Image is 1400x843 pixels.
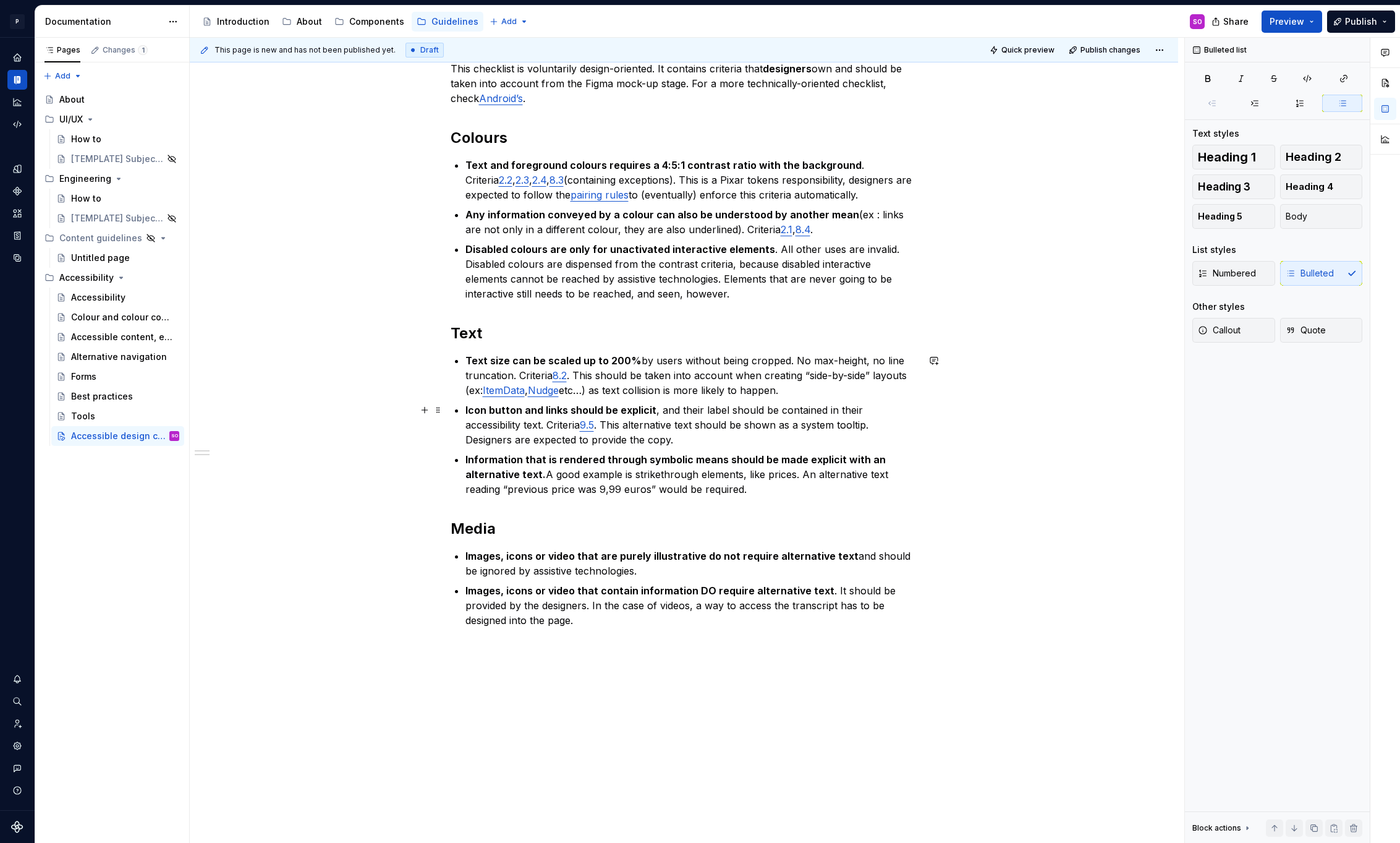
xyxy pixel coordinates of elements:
[214,45,396,55] span: This page is new and has not been published yet.
[412,12,483,32] a: Guidelines
[465,158,918,202] p: . Criteria , , , (containing exceptions). This is a Pixar tokens responsibility, designers are ex...
[7,203,27,223] a: Assets
[2,8,32,35] button: P
[1001,45,1054,55] span: Quick preview
[59,113,83,126] div: UI/UX
[40,228,184,248] div: Content guidelines
[553,369,567,382] a: 8.2
[55,71,70,81] span: Add
[1262,11,1322,33] button: Preview
[465,243,775,255] strong: Disabled colours are only for unactivated interactive elements
[51,129,184,149] a: How to
[1205,11,1257,33] button: Share
[51,149,184,169] a: [TEMPLATE] Subject of the debate
[1192,174,1275,199] button: Heading 3
[51,189,184,208] a: How to
[465,208,859,221] strong: Any information conveyed by a colour can also be understood by another mean
[71,331,173,343] div: Accessible content, expected roles
[465,242,918,301] p: . All other uses are invalid. Disabled colours are dispensed from the contrast criteria, because ...
[1193,17,1202,27] div: SO
[7,159,27,179] a: Design tokens
[1080,45,1140,55] span: Publish changes
[1286,324,1326,336] span: Quote
[71,370,96,383] div: Forms
[329,12,409,32] a: Components
[277,12,327,32] a: About
[7,669,27,689] button: Notifications
[11,821,23,833] svg: Supernova Logo
[465,353,918,398] p: by users without being cropped. No max-height, no line truncation. Criteria . This should be take...
[40,268,184,288] div: Accessibility
[7,758,27,778] button: Contact support
[549,174,564,186] a: 8.3
[465,452,918,497] p: A good example is strikethrough elements, like prices. An alternative text reading “previous pric...
[499,174,512,186] a: 2.2
[71,291,125,304] div: Accessibility
[7,226,27,246] a: Storybook stories
[7,736,27,756] a: Settings
[349,15,404,28] div: Components
[465,159,862,171] strong: Text and foreground colours requires a 4:5:1 contrast ratio with the background
[1223,15,1249,28] span: Share
[59,93,85,106] div: About
[40,90,184,446] div: Page tree
[1198,181,1250,193] span: Heading 3
[7,248,27,268] div: Data sources
[465,207,918,237] p: (ex : links are not only in a different colour, they are also underlined). Criteria , .
[7,70,27,90] a: Documentation
[1192,204,1275,229] button: Heading 5
[7,114,27,134] a: Code automation
[1286,151,1341,163] span: Heading 2
[1198,210,1242,223] span: Heading 5
[465,584,834,597] strong: Images, icons or video that contain information DO require alternative text
[571,189,629,201] a: pairing rules
[1280,318,1363,343] button: Quote
[1280,204,1363,229] button: Body
[763,62,812,75] strong: designers
[1192,244,1236,256] div: List styles
[71,351,167,363] div: Alternative navigation
[103,45,148,55] div: Changes
[59,232,142,244] div: Content guidelines
[40,169,184,189] div: Engineering
[45,45,80,55] div: Pages
[1065,41,1146,59] button: Publish changes
[1192,819,1252,837] div: Block actions
[486,13,532,30] button: Add
[483,384,525,396] a: ItemData
[1270,15,1304,28] span: Preview
[451,519,918,539] h2: Media
[1192,127,1239,140] div: Text styles
[479,92,523,105] a: Android’s
[297,15,322,28] div: About
[986,41,1060,59] button: Quick preview
[7,714,27,734] a: Invite team
[1192,318,1275,343] button: Callout
[1286,210,1307,223] span: Body
[1327,11,1395,33] button: Publish
[465,549,918,578] p: and should be ignored by assistive technologies.
[7,92,27,112] a: Analytics
[451,128,918,148] h2: Colours
[1198,151,1256,163] span: Heading 1
[7,181,27,201] a: Components
[420,45,439,55] span: Draft
[51,288,184,307] a: Accessibility
[197,12,274,32] a: Introduction
[71,133,101,145] div: How to
[451,61,918,106] p: This checklist is voluntarily design-oriented. It contains criteria that own and should be taken ...
[71,390,133,403] div: Best practices
[59,272,114,284] div: Accessibility
[501,17,517,27] span: Add
[580,419,594,431] a: 9.5
[7,691,27,711] button: Search ⌘K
